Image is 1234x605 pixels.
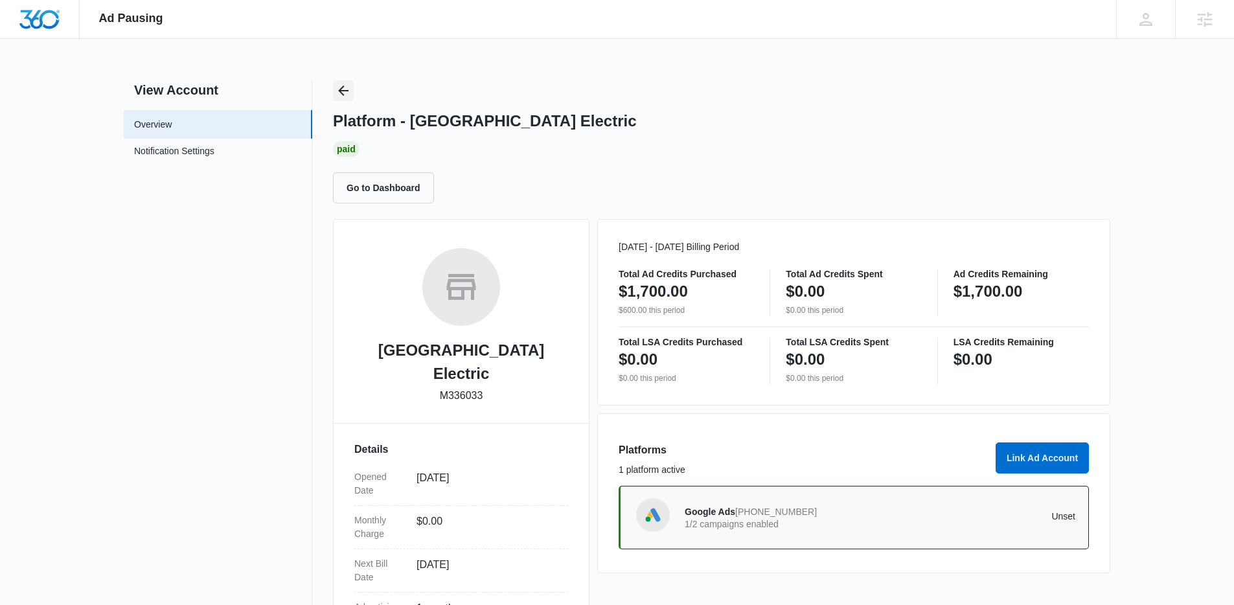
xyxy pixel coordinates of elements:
img: Google Ads [643,505,663,525]
p: $0.00 this period [619,372,754,384]
p: $0.00 this period [786,372,921,384]
dd: [DATE] [417,557,558,584]
p: Total Ad Credits Purchased [619,269,754,279]
span: Ad Pausing [99,12,163,25]
button: Go to Dashboard [333,172,434,203]
p: $1,700.00 [954,281,1023,302]
p: Total LSA Credits Purchased [619,337,754,347]
p: $0.00 [786,349,825,370]
p: [DATE] - [DATE] Billing Period [619,240,1089,254]
button: Back [333,80,354,101]
h1: Platform - [GEOGRAPHIC_DATA] Electric [333,111,637,131]
dd: [DATE] [417,470,558,497]
span: [PHONE_NUMBER] [735,507,817,517]
p: Ad Credits Remaining [954,269,1089,279]
a: Overview [134,118,172,131]
a: Google AdsGoogle Ads[PHONE_NUMBER]1/2 campaigns enabledUnset [619,486,1089,549]
h2: [GEOGRAPHIC_DATA] Electric [354,339,568,385]
div: Next Bill Date[DATE] [354,549,568,593]
button: Link Ad Account [996,442,1089,474]
p: $0.00 [619,349,657,370]
dd: $0.00 [417,514,558,541]
p: 1 platform active [619,463,988,477]
dt: Next Bill Date [354,557,406,584]
div: Opened Date[DATE] [354,462,568,506]
p: Total Ad Credits Spent [786,269,921,279]
h3: Details [354,442,568,457]
p: 1/2 campaigns enabled [685,519,880,529]
p: Total LSA Credits Spent [786,337,921,347]
a: Go to Dashboard [333,182,442,193]
p: $0.00 [786,281,825,302]
div: Paid [333,141,360,157]
a: Notification Settings [134,144,214,161]
p: Unset [880,512,1076,521]
span: Google Ads [685,507,735,517]
p: M336033 [440,388,483,404]
div: Monthly Charge$0.00 [354,506,568,549]
dt: Opened Date [354,470,406,497]
h3: Platforms [619,442,988,458]
p: $0.00 this period [786,304,921,316]
h2: View Account [124,80,312,100]
p: $1,700.00 [619,281,688,302]
p: $0.00 [954,349,992,370]
dt: Monthly Charge [354,514,406,541]
p: $600.00 this period [619,304,754,316]
p: LSA Credits Remaining [954,337,1089,347]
